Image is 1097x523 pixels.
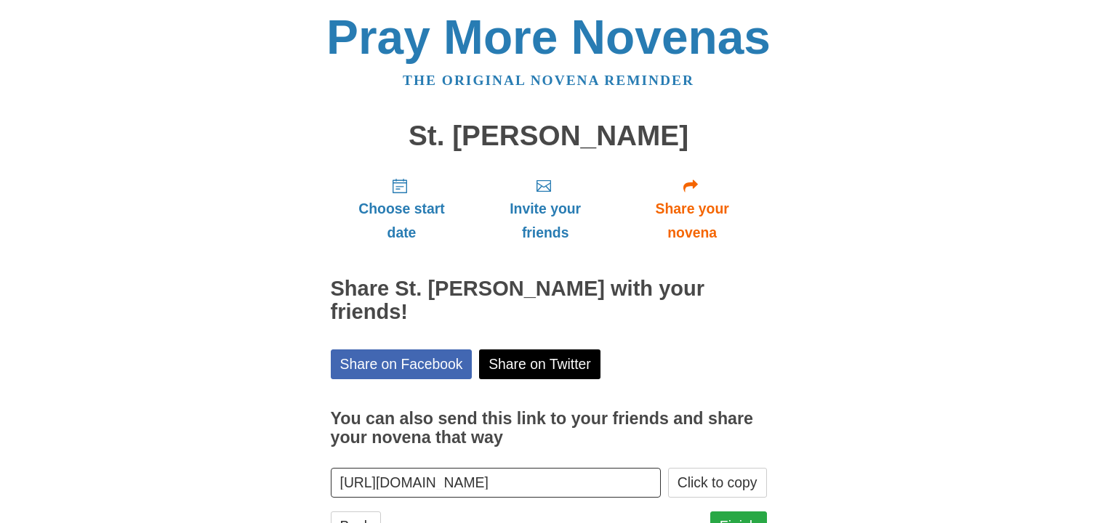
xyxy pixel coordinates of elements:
button: Click to copy [668,468,767,498]
a: Pray More Novenas [326,10,771,64]
h1: St. [PERSON_NAME] [331,121,767,152]
h3: You can also send this link to your friends and share your novena that way [331,410,767,447]
span: Invite your friends [487,197,603,245]
span: Choose start date [345,197,459,245]
span: Share your novena [632,197,752,245]
a: Share your novena [618,166,767,252]
a: Invite your friends [473,166,617,252]
a: Choose start date [331,166,473,252]
h2: Share St. [PERSON_NAME] with your friends! [331,277,767,324]
a: Share on Twitter [479,349,600,379]
a: The original novena reminder [403,73,694,88]
a: Share on Facebook [331,349,473,379]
